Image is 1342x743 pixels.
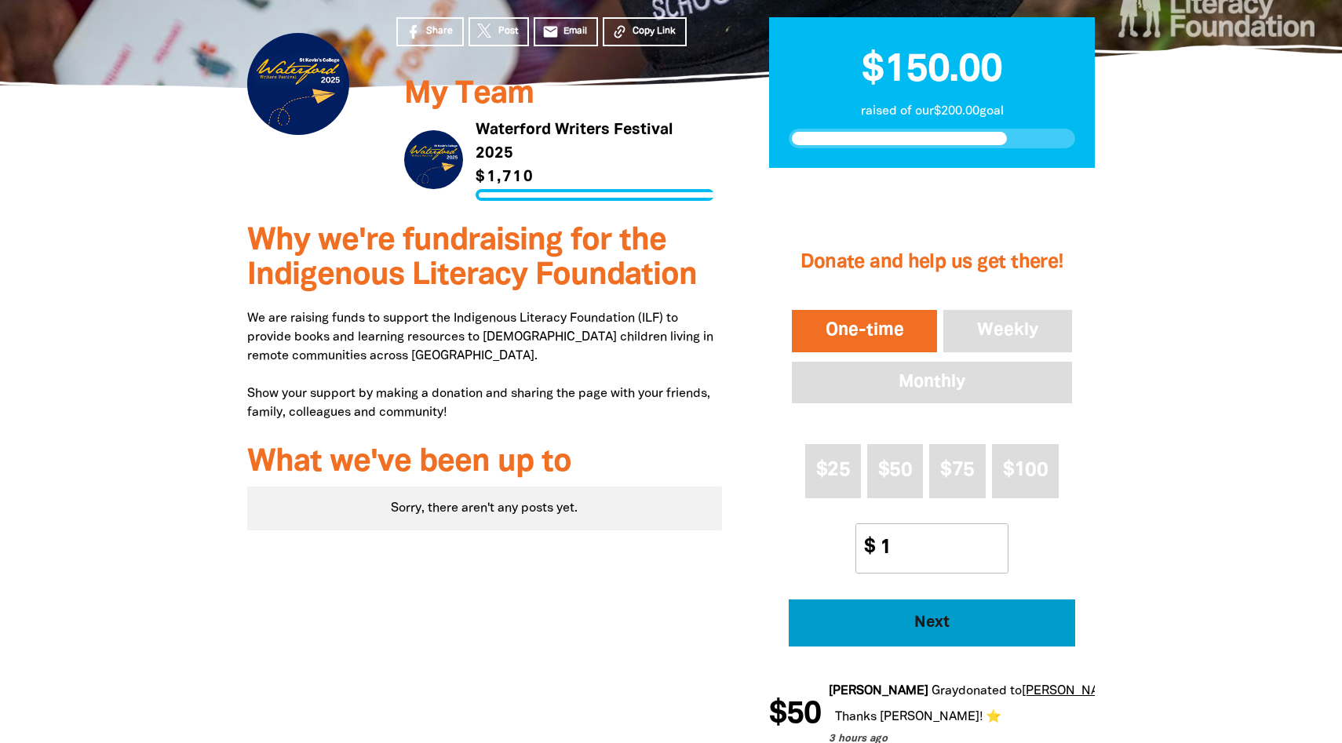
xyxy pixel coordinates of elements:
[498,24,518,38] span: Post
[603,17,687,46] button: Copy Link
[396,17,464,46] a: Share
[633,24,676,38] span: Copy Link
[789,231,1075,294] h2: Donate and help us get there!
[789,599,1075,646] button: Pay with Credit Card
[940,307,1075,355] button: Weekly
[862,53,1001,89] span: $150.00
[1019,686,1118,697] a: [PERSON_NAME]
[469,17,529,46] a: Post
[247,486,722,530] div: Sorry, there aren't any posts yet.
[247,309,722,422] p: We are raising funds to support the Indigenous Literacy Foundation (ILF) to provide books and lea...
[766,699,818,730] span: $50
[810,615,1053,631] span: Next
[940,461,974,479] span: $75
[247,227,697,290] span: Why we're fundraising for the Indigenous Literacy Foundation
[869,524,1008,572] input: Other
[789,307,941,355] button: One-time
[928,686,955,697] em: Gray
[955,686,1019,697] span: donated to
[247,446,722,480] h3: What we've been up to
[816,461,850,479] span: $25
[878,461,912,479] span: $50
[426,24,453,38] span: Share
[247,486,722,530] div: Paginated content
[563,24,587,38] span: Email
[805,444,861,498] button: $25
[534,17,598,46] a: emailEmail
[929,444,985,498] button: $75
[404,78,714,112] h3: My Team
[789,102,1075,121] p: raised of our $200.00 goal
[992,444,1059,498] button: $100
[826,686,925,697] em: [PERSON_NAME]
[789,359,1075,407] button: Monthly
[542,24,559,40] i: email
[826,705,1118,730] div: Thanks [PERSON_NAME]! ⭐
[856,524,875,572] span: $
[1003,461,1048,479] span: $100
[867,444,923,498] button: $50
